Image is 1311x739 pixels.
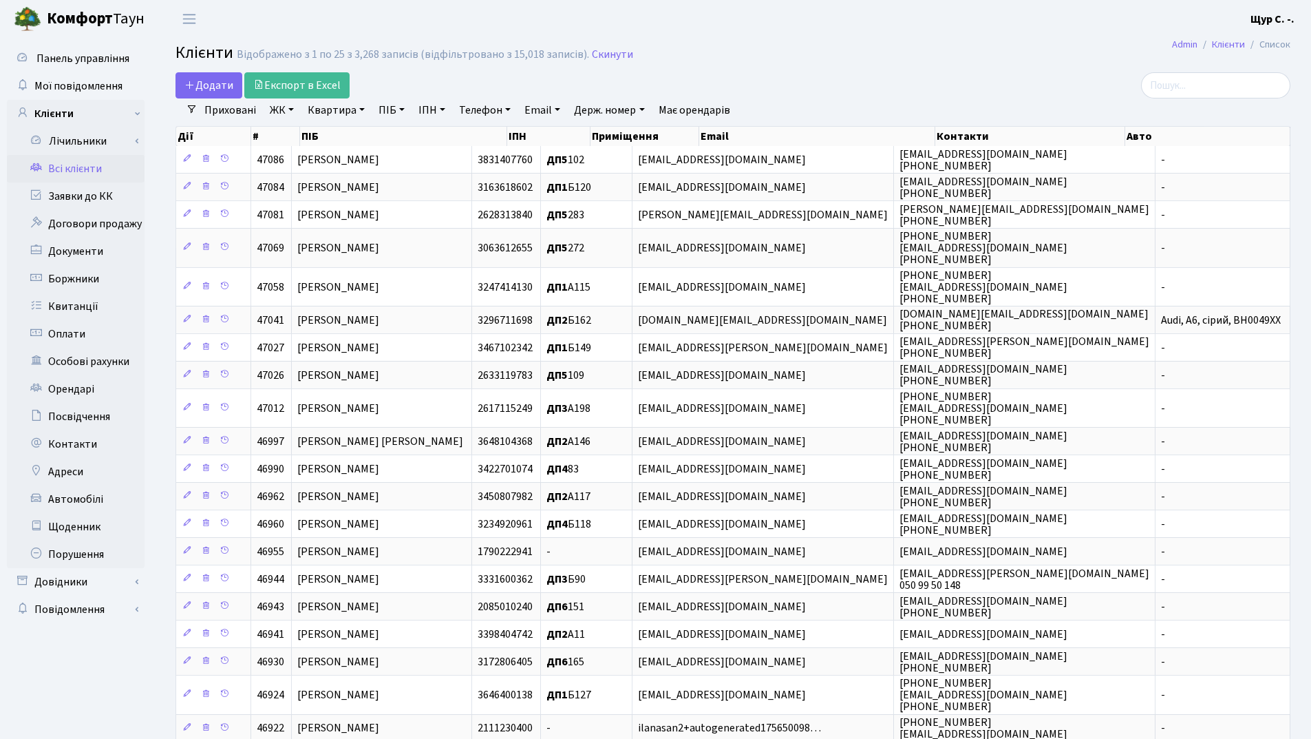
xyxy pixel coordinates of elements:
[546,434,590,449] span: А146
[507,127,590,146] th: ІПН
[546,627,585,642] span: А11
[638,240,806,256] span: [EMAIL_ADDRESS][DOMAIN_NAME]
[257,517,284,532] span: 46960
[478,627,533,642] span: 3398404742
[199,98,262,122] a: Приховані
[251,127,300,146] th: #
[899,174,1067,201] span: [EMAIL_ADDRESS][DOMAIN_NAME] [PHONE_NUMBER]
[478,687,533,702] span: 3646400138
[1161,461,1165,477] span: -
[47,8,145,31] span: Таун
[7,486,145,513] a: Автомобілі
[935,127,1126,146] th: Контакти
[478,721,533,736] span: 2111230400
[257,599,284,614] span: 46943
[7,596,145,623] a: Повідомлення
[638,687,806,702] span: [EMAIL_ADDRESS][DOMAIN_NAME]
[1161,207,1165,222] span: -
[478,368,533,383] span: 2633119783
[297,152,379,167] span: [PERSON_NAME]
[899,202,1149,229] span: [PERSON_NAME][EMAIL_ADDRESS][DOMAIN_NAME] [PHONE_NUMBER]
[16,127,145,155] a: Лічильники
[184,78,233,93] span: Додати
[899,594,1067,621] span: [EMAIL_ADDRESS][DOMAIN_NAME] [PHONE_NUMBER]
[546,599,584,614] span: 151
[546,599,568,614] b: ДП6
[546,207,568,222] b: ДП5
[899,389,1067,428] span: [PHONE_NUMBER] [EMAIL_ADDRESS][DOMAIN_NAME] [PHONE_NUMBER]
[1161,368,1165,383] span: -
[7,403,145,430] a: Посвідчення
[546,687,591,702] span: Б127
[638,654,806,669] span: [EMAIL_ADDRESS][DOMAIN_NAME]
[478,461,533,477] span: 3422701074
[638,721,821,736] span: ilanasan2+autogenerated175650098…
[1161,489,1165,504] span: -
[899,428,1067,455] span: [EMAIL_ADDRESS][DOMAIN_NAME] [PHONE_NUMBER]
[546,340,591,355] span: Б149
[257,368,284,383] span: 47026
[257,461,284,477] span: 46990
[478,280,533,295] span: 3247414130
[638,340,888,355] span: [EMAIL_ADDRESS][PERSON_NAME][DOMAIN_NAME]
[297,401,379,416] span: [PERSON_NAME]
[478,340,533,355] span: 3467102342
[297,280,379,295] span: [PERSON_NAME]
[257,401,284,416] span: 47012
[1245,37,1290,52] li: Список
[1141,72,1290,98] input: Пошук...
[7,513,145,541] a: Щоденник
[638,544,806,559] span: [EMAIL_ADDRESS][DOMAIN_NAME]
[638,368,806,383] span: [EMAIL_ADDRESS][DOMAIN_NAME]
[47,8,113,30] b: Комфорт
[546,489,590,504] span: А117
[1161,687,1165,702] span: -
[638,180,806,195] span: [EMAIL_ADDRESS][DOMAIN_NAME]
[297,572,379,587] span: [PERSON_NAME]
[257,572,284,587] span: 46944
[546,313,568,328] b: ДП2
[7,375,145,403] a: Орендарі
[257,654,284,669] span: 46930
[899,362,1067,388] span: [EMAIL_ADDRESS][DOMAIN_NAME] [PHONE_NUMBER]
[1151,30,1311,59] nav: breadcrumb
[638,280,806,295] span: [EMAIL_ADDRESS][DOMAIN_NAME]
[546,180,568,195] b: ДП1
[1161,240,1165,256] span: -
[546,401,568,416] b: ДП3
[302,98,370,122] a: Квартира
[546,152,584,167] span: 102
[519,98,566,122] a: Email
[546,340,568,355] b: ДП1
[899,566,1149,593] span: [EMAIL_ADDRESS][PERSON_NAME][DOMAIN_NAME] 050 99 50 148
[1161,180,1165,195] span: -
[7,210,145,238] a: Договори продажу
[454,98,516,122] a: Телефон
[899,268,1067,306] span: [PHONE_NUMBER] [EMAIL_ADDRESS][DOMAIN_NAME] [PHONE_NUMBER]
[7,100,145,127] a: Клієнти
[297,340,379,355] span: [PERSON_NAME]
[297,687,379,702] span: [PERSON_NAME]
[297,180,379,195] span: [PERSON_NAME]
[257,180,284,195] span: 47084
[7,320,145,348] a: Оплати
[7,348,145,375] a: Особові рахунки
[478,401,533,416] span: 2617115249
[7,568,145,596] a: Довідники
[546,721,551,736] span: -
[546,517,568,532] b: ДП4
[297,721,379,736] span: [PERSON_NAME]
[1161,654,1165,669] span: -
[7,238,145,265] a: Документи
[638,489,806,504] span: [EMAIL_ADDRESS][DOMAIN_NAME]
[1161,544,1165,559] span: -
[176,127,251,146] th: Дії
[899,627,1067,642] span: [EMAIL_ADDRESS][DOMAIN_NAME]
[899,511,1067,538] span: [EMAIL_ADDRESS][DOMAIN_NAME] [PHONE_NUMBER]
[257,687,284,702] span: 46924
[478,434,533,449] span: 3648104368
[638,207,888,222] span: [PERSON_NAME][EMAIL_ADDRESS][DOMAIN_NAME]
[34,79,122,94] span: Мої повідомлення
[297,599,379,614] span: [PERSON_NAME]
[638,152,806,167] span: [EMAIL_ADDRESS][DOMAIN_NAME]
